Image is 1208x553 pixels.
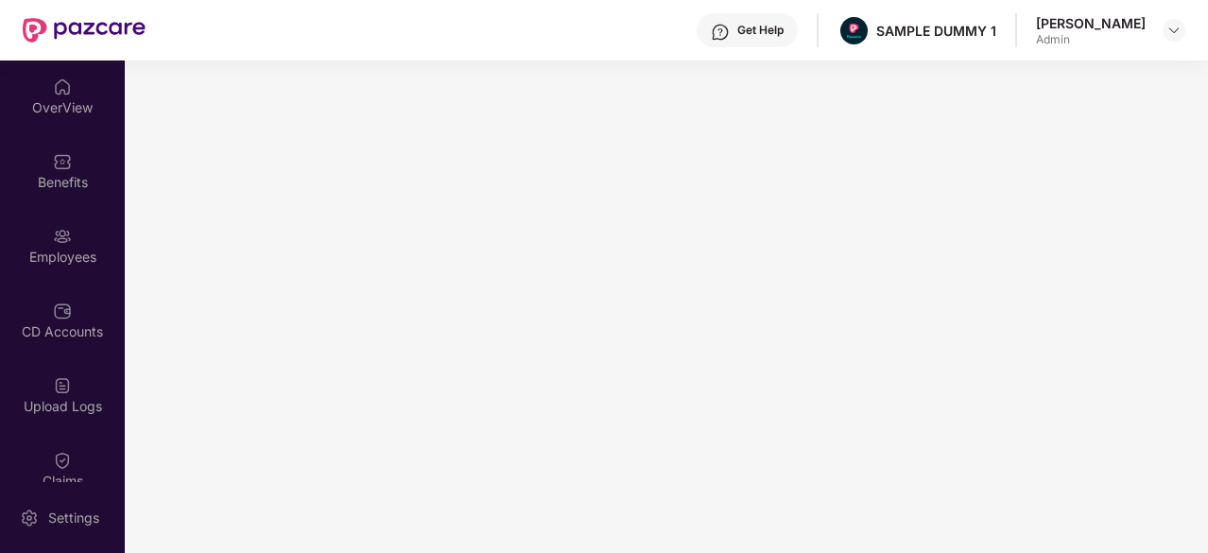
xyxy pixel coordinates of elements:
[23,18,146,43] img: New Pazcare Logo
[1036,32,1146,47] div: Admin
[53,376,72,395] img: svg+xml;base64,PHN2ZyBpZD0iVXBsb2FkX0xvZ3MiIGRhdGEtbmFtZT0iVXBsb2FkIExvZ3MiIHhtbG5zPSJodHRwOi8vd3...
[53,78,72,96] img: svg+xml;base64,PHN2ZyBpZD0iSG9tZSIgeG1sbnM9Imh0dHA6Ly93d3cudzMub3JnLzIwMDAvc3ZnIiB3aWR0aD0iMjAiIG...
[876,22,996,40] div: SAMPLE DUMMY 1
[711,23,730,42] img: svg+xml;base64,PHN2ZyBpZD0iSGVscC0zMngzMiIgeG1sbnM9Imh0dHA6Ly93d3cudzMub3JnLzIwMDAvc3ZnIiB3aWR0aD...
[43,509,105,527] div: Settings
[1166,23,1182,38] img: svg+xml;base64,PHN2ZyBpZD0iRHJvcGRvd24tMzJ4MzIiIHhtbG5zPSJodHRwOi8vd3d3LnczLm9yZy8yMDAwL3N2ZyIgd2...
[1036,14,1146,32] div: [PERSON_NAME]
[840,17,868,44] img: Pazcare_Alternative_logo-01-01.png
[53,451,72,470] img: svg+xml;base64,PHN2ZyBpZD0iQ2xhaW0iIHhtbG5zPSJodHRwOi8vd3d3LnczLm9yZy8yMDAwL3N2ZyIgd2lkdGg9IjIwIi...
[53,227,72,246] img: svg+xml;base64,PHN2ZyBpZD0iRW1wbG95ZWVzIiB4bWxucz0iaHR0cDovL3d3dy53My5vcmcvMjAwMC9zdmciIHdpZHRoPS...
[53,152,72,171] img: svg+xml;base64,PHN2ZyBpZD0iQmVuZWZpdHMiIHhtbG5zPSJodHRwOi8vd3d3LnczLm9yZy8yMDAwL3N2ZyIgd2lkdGg9Ij...
[737,23,784,38] div: Get Help
[53,302,72,320] img: svg+xml;base64,PHN2ZyBpZD0iQ0RfQWNjb3VudHMiIGRhdGEtbmFtZT0iQ0QgQWNjb3VudHMiIHhtbG5zPSJodHRwOi8vd3...
[20,509,39,527] img: svg+xml;base64,PHN2ZyBpZD0iU2V0dGluZy0yMHgyMCIgeG1sbnM9Imh0dHA6Ly93d3cudzMub3JnLzIwMDAvc3ZnIiB3aW...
